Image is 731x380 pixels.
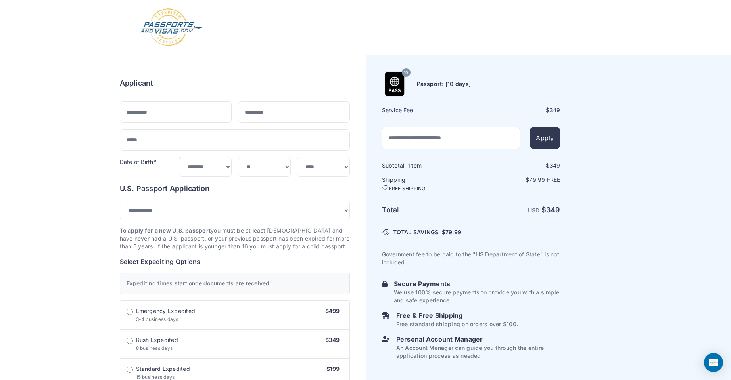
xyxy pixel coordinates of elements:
h6: Free & Free Shipping [396,311,518,320]
span: 349 [549,162,560,169]
p: Free standard shipping on orders over $100. [396,320,518,328]
div: Expediting times start once documents are received. [120,273,350,294]
span: FREE SHIPPING [389,185,426,192]
strong: $ [541,206,560,214]
span: $199 [326,365,340,372]
h6: Secure Payments [394,279,560,288]
h6: Total [382,204,470,216]
img: Logo [140,8,203,47]
div: Open Intercom Messenger [704,353,723,372]
p: $ [472,176,560,184]
label: Date of Birth* [120,158,156,165]
button: Apply [530,127,560,149]
h6: Passport: [10 days] [417,80,471,88]
div: $ [472,162,560,170]
span: TOTAL SAVINGS [393,228,439,236]
h6: Applicant [120,78,153,89]
span: 10 [404,68,408,78]
h6: Select Expediting Options [120,257,350,266]
h6: U.S. Passport Application [120,183,350,194]
img: Product Name [382,72,407,96]
strong: To apply for a new U.S. passport [120,227,211,234]
span: 3-4 business days [136,316,178,322]
h6: Subtotal · item [382,162,470,170]
span: 349 [549,107,560,113]
span: $349 [325,336,340,343]
p: We use 100% secure payments to provide you with a simple and safe experience. [394,288,560,304]
h6: Personal Account Manager [396,334,560,344]
span: Standard Expedited [136,365,190,373]
h6: Service Fee [382,106,470,114]
span: 79.99 [445,229,461,235]
span: 15 business days [136,374,175,380]
span: 79.99 [529,176,545,183]
p: An Account Manager can guide you through the entire application process as needed. [396,344,560,360]
span: Free [547,176,560,183]
span: USD [528,207,540,214]
span: Rush Expedited [136,336,178,344]
div: $ [472,106,560,114]
p: you must be at least [DEMOGRAPHIC_DATA] and have never had a U.S. passport, or your previous pass... [120,227,350,250]
span: $499 [325,307,340,314]
span: $ [442,228,461,236]
p: Government fee to be paid to the "US Department of State" is not included. [382,250,560,266]
h6: Shipping [382,176,470,192]
span: 349 [546,206,560,214]
span: 8 business days [136,345,173,351]
span: 1 [408,162,410,169]
span: Emergency Expedited [136,307,196,315]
